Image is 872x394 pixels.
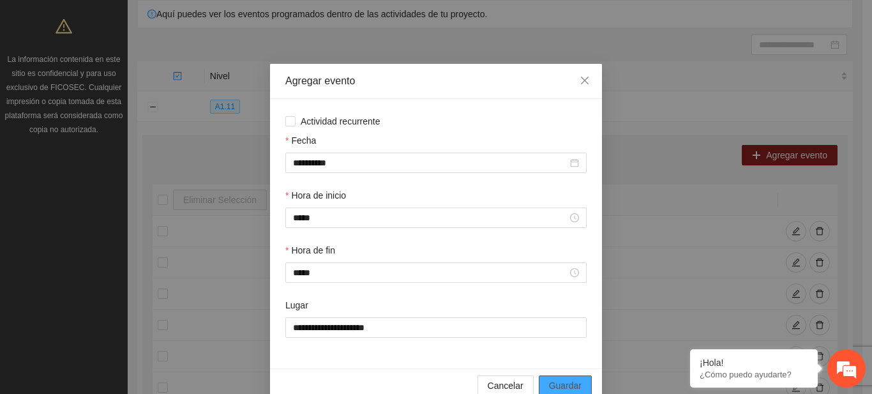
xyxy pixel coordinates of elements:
div: Agregar evento [285,74,587,88]
span: Estamos en línea. [74,126,176,255]
label: Hora de inicio [285,188,346,202]
p: ¿Cómo puedo ayudarte? [700,370,808,379]
label: Lugar [285,298,308,312]
span: close [580,75,590,86]
div: Chatee con nosotros ahora [66,65,214,82]
input: Fecha [293,156,568,170]
input: Lugar [285,317,587,338]
label: Hora de fin [285,243,335,257]
span: Cancelar [488,379,523,393]
input: Hora de inicio [293,211,568,225]
span: Guardar [549,379,582,393]
input: Hora de fin [293,266,568,280]
span: Actividad recurrente [296,114,386,128]
div: Minimizar ventana de chat en vivo [209,6,240,37]
div: ¡Hola! [700,358,808,368]
button: Close [568,64,602,98]
label: Fecha [285,133,316,148]
textarea: Escriba su mensaje y pulse “Intro” [6,260,243,305]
